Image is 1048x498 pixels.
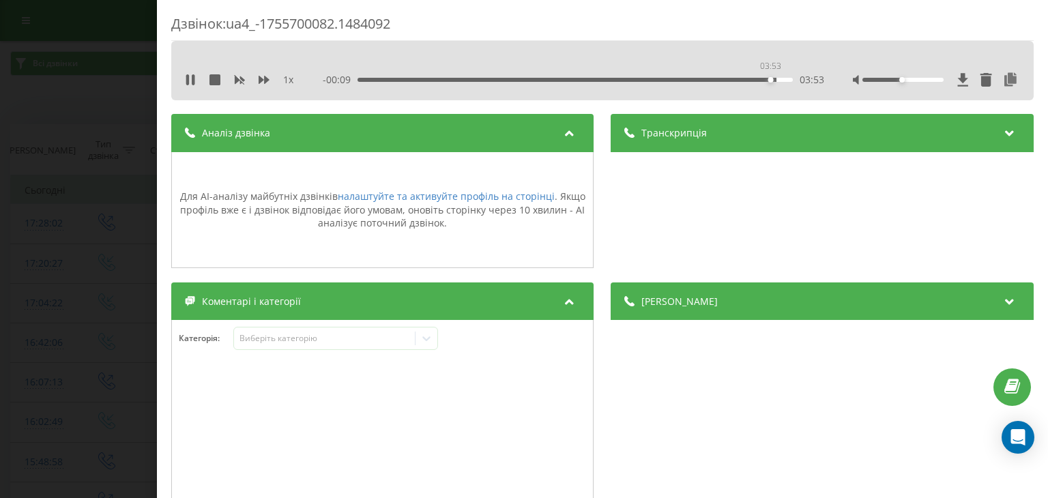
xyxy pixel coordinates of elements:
div: Дзвінок : ua4_-1755700082.1484092 [171,14,1034,41]
span: Коментарі і категорії [202,295,301,308]
a: налаштуйте та активуйте профіль на сторінці [338,190,555,203]
div: Accessibility label [899,77,905,83]
span: Аналіз дзвінка [202,126,270,140]
div: Виберіть категорію [239,333,410,344]
span: Транскрипція [642,126,708,140]
span: [PERSON_NAME] [642,295,718,308]
div: Accessibility label [768,77,774,83]
span: 1 x [283,73,293,87]
div: 03:53 [758,58,785,75]
div: Для AI-аналізу майбутніх дзвінків . Якщо профіль вже є і дзвінок відповідає його умовам, оновіть ... [179,190,586,230]
div: Open Intercom Messenger [1002,421,1034,454]
span: - 00:09 [323,73,358,87]
span: 03:53 [800,73,824,87]
h4: Категорія : [179,334,233,343]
